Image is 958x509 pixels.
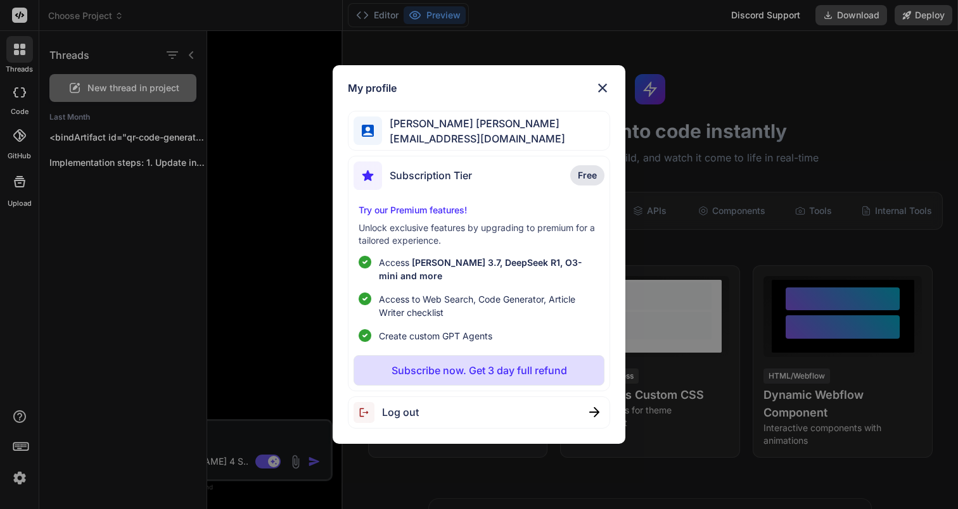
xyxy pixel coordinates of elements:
span: Log out [382,405,419,420]
span: Free [578,169,597,182]
img: logout [354,402,382,423]
p: Access [379,256,599,282]
img: close [595,80,610,96]
h1: My profile [348,80,397,96]
img: close [589,407,599,417]
img: profile [362,125,374,137]
span: Subscription Tier [390,168,472,183]
span: Access to Web Search, Code Generator, Article Writer checklist [379,292,599,319]
img: subscription [354,161,382,190]
p: Try our Premium features! [359,204,599,217]
img: checklist [359,256,371,268]
p: Subscribe now. Get 3 day full refund [392,363,567,378]
img: checklist [359,329,371,342]
span: [PERSON_NAME] 3.7, DeepSeek R1, O3-mini and more [379,257,582,281]
span: Create custom GPT Agents [379,329,492,342]
button: Subscribe now. Get 3 day full refund [354,355,604,386]
img: checklist [359,292,371,305]
span: [PERSON_NAME] [PERSON_NAME] [382,116,565,131]
span: [EMAIL_ADDRESS][DOMAIN_NAME] [382,131,565,146]
p: Unlock exclusive features by upgrading to premium for a tailored experience. [359,222,599,247]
